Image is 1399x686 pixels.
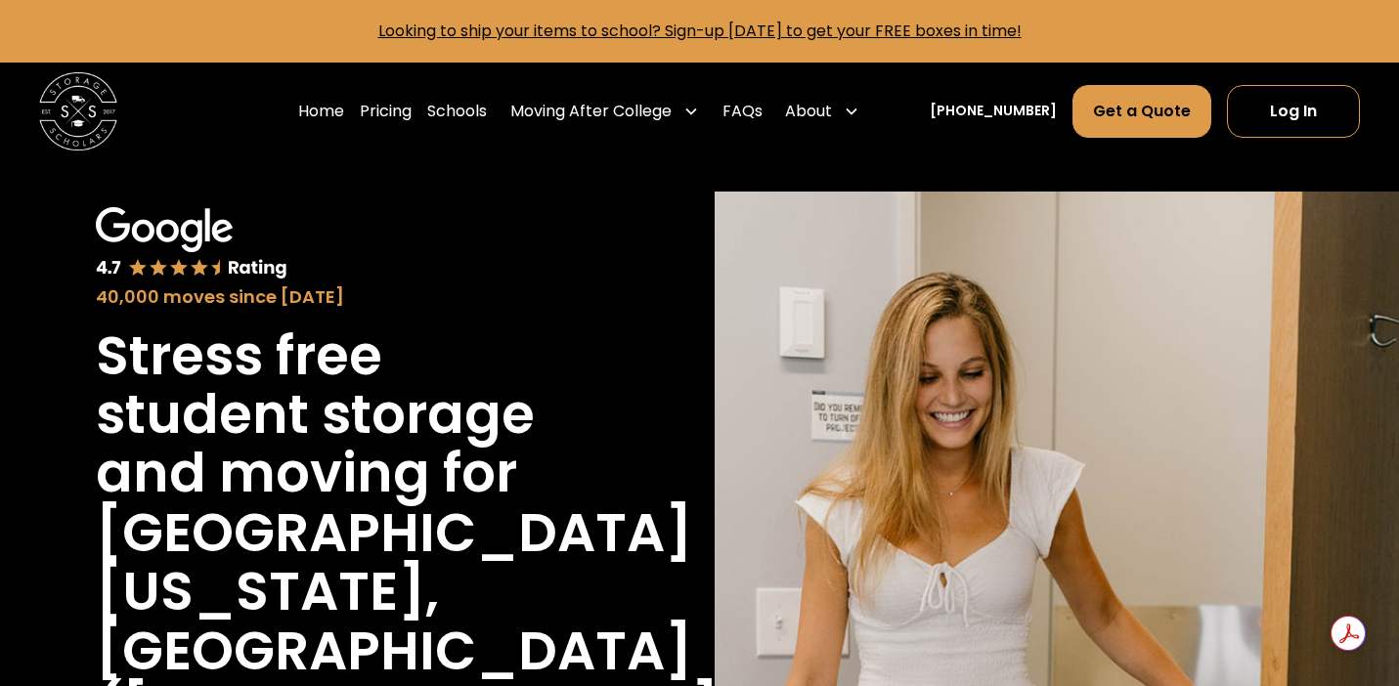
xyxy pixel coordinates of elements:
[360,84,412,139] a: Pricing
[39,72,117,150] img: Storage Scholars main logo
[96,207,287,280] img: Google 4.7 star rating
[503,84,707,139] div: Moving After College
[1072,85,1211,138] a: Get a Quote
[510,100,672,123] div: Moving After College
[298,84,344,139] a: Home
[96,326,589,503] h1: Stress free student storage and moving for
[930,101,1057,121] a: [PHONE_NUMBER]
[427,84,487,139] a: Schools
[722,84,763,139] a: FAQs
[378,20,1022,42] a: Looking to ship your items to school? Sign-up [DATE] to get your FREE boxes in time!
[96,284,589,311] div: 40,000 moves since [DATE]
[785,100,832,123] div: About
[778,84,868,139] div: About
[1227,85,1360,138] a: Log In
